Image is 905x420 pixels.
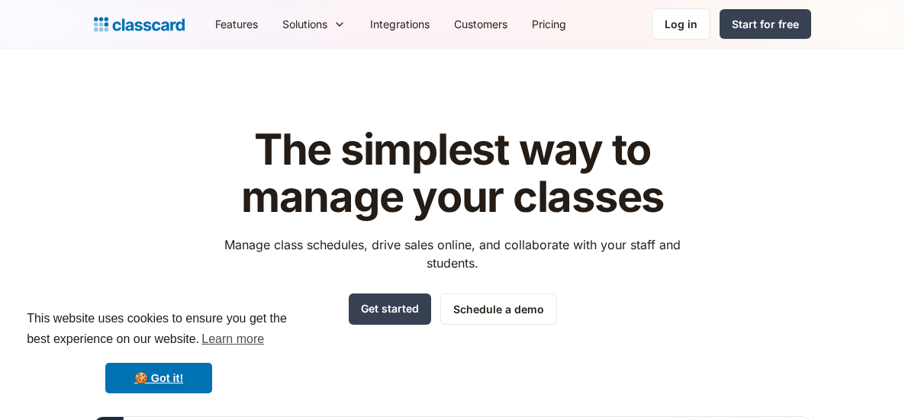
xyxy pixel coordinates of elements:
div: Solutions [270,7,358,41]
div: Start for free [732,16,799,32]
a: Integrations [358,7,442,41]
a: Get started [349,293,431,325]
a: dismiss cookie message [105,363,212,393]
div: Log in [665,16,697,32]
a: Logo [94,14,185,35]
a: Customers [442,7,520,41]
a: Start for free [720,9,811,39]
a: Features [203,7,270,41]
span: This website uses cookies to ensure you get the best experience on our website. [27,309,291,351]
a: learn more about cookies [199,328,266,351]
a: Schedule a demo [440,293,557,325]
h1: The simplest way to manage your classes [211,127,695,220]
p: Manage class schedules, drive sales online, and collaborate with your staff and students. [211,236,695,272]
div: cookieconsent [12,295,305,408]
a: Pricing [520,7,578,41]
a: Log in [652,8,710,40]
div: Solutions [282,16,327,32]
